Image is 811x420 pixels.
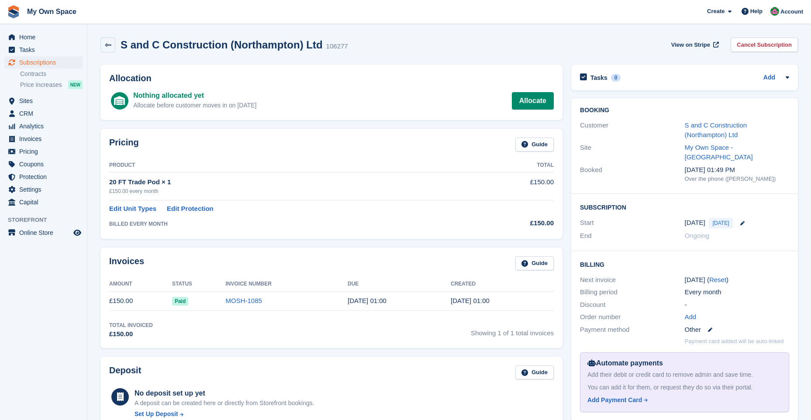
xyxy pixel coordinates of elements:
[4,56,83,69] a: menu
[19,145,72,158] span: Pricing
[19,183,72,196] span: Settings
[472,218,554,228] div: £150.00
[590,74,607,82] h2: Tasks
[109,291,172,311] td: £150.00
[24,4,80,19] a: My Own Space
[587,358,782,368] div: Automate payments
[133,90,256,101] div: Nothing allocated yet
[4,107,83,120] a: menu
[515,256,554,271] a: Guide
[4,44,83,56] a: menu
[685,337,784,346] p: Payment card added will be auto-linked
[685,300,789,310] div: -
[72,227,83,238] a: Preview store
[587,370,782,379] div: Add their debit or credit card to remove admin and save time.
[135,410,178,419] div: Set Up Deposit
[19,133,72,145] span: Invoices
[580,120,684,140] div: Customer
[671,41,710,49] span: View on Stripe
[135,399,314,408] p: A deposit can be created here or directly from Storefront bookings.
[19,158,72,170] span: Coupons
[4,145,83,158] a: menu
[4,227,83,239] a: menu
[580,231,684,241] div: End
[685,312,697,322] a: Add
[451,277,554,291] th: Created
[472,172,554,200] td: £150.00
[685,121,747,139] a: S and C Construction (Northampton) Ltd
[685,275,789,285] div: [DATE] ( )
[68,80,83,89] div: NEW
[685,325,789,335] div: Other
[172,297,188,306] span: Paid
[167,204,214,214] a: Edit Protection
[19,171,72,183] span: Protection
[4,31,83,43] a: menu
[20,81,62,89] span: Price increases
[226,297,262,304] a: MOSH-1085
[19,31,72,43] span: Home
[471,321,554,339] span: Showing 1 of 1 total invoices
[121,39,323,51] h2: S and C Construction (Northampton) Ltd
[587,383,782,392] div: You can add it for them, or request they do so via their portal.
[580,143,684,162] div: Site
[7,5,20,18] img: stora-icon-8386f47178a22dfd0bd8f6a31ec36ba5ce8667c1dd55bd0f319d3a0aa187defe.svg
[19,120,72,132] span: Analytics
[580,312,684,322] div: Order number
[109,365,141,380] h2: Deposit
[109,329,153,339] div: £150.00
[19,44,72,56] span: Tasks
[109,277,172,291] th: Amount
[685,218,705,228] time: 2025-09-04 00:00:00 UTC
[668,38,721,52] a: View on Stripe
[580,165,684,183] div: Booked
[326,41,348,52] div: 106277
[109,220,472,228] div: BILLED EVERY MONTH
[472,158,554,172] th: Total
[20,70,83,78] a: Contracts
[580,260,789,269] h2: Billing
[19,196,72,208] span: Capital
[109,158,472,172] th: Product
[750,7,763,16] span: Help
[512,92,554,110] a: Allocate
[109,256,144,271] h2: Invoices
[580,275,684,285] div: Next invoice
[109,204,156,214] a: Edit Unit Types
[685,232,710,239] span: Ongoing
[4,133,83,145] a: menu
[109,138,139,152] h2: Pricing
[580,300,684,310] div: Discount
[20,80,83,90] a: Price increases NEW
[587,396,642,405] div: Add Payment Card
[709,276,726,283] a: Reset
[19,107,72,120] span: CRM
[4,183,83,196] a: menu
[587,396,778,405] a: Add Payment Card
[770,7,779,16] img: Lucy Parry
[515,138,554,152] a: Guide
[4,158,83,170] a: menu
[611,74,621,82] div: 0
[348,277,451,291] th: Due
[19,56,72,69] span: Subscriptions
[580,203,789,211] h2: Subscription
[580,107,789,114] h2: Booking
[109,187,472,195] div: £150.00 every month
[451,297,490,304] time: 2025-09-04 00:00:49 UTC
[8,216,87,224] span: Storefront
[515,365,554,380] a: Guide
[780,7,803,16] span: Account
[19,227,72,239] span: Online Store
[709,218,733,228] span: [DATE]
[4,95,83,107] a: menu
[135,410,314,419] a: Set Up Deposit
[4,196,83,208] a: menu
[4,171,83,183] a: menu
[580,287,684,297] div: Billing period
[685,175,789,183] div: Over the phone ([PERSON_NAME])
[109,73,554,83] h2: Allocation
[172,277,226,291] th: Status
[226,277,348,291] th: Invoice Number
[685,287,789,297] div: Every month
